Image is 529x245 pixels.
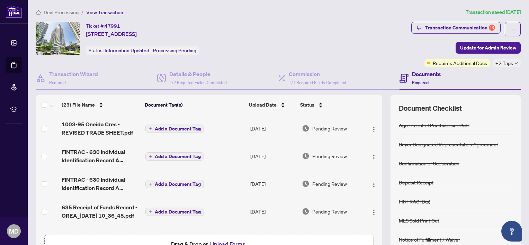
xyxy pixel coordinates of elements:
img: Logo [371,210,377,215]
h4: Commission [289,70,346,78]
button: Add a Document Tag [145,208,204,216]
span: Add a Document Tag [155,182,201,187]
th: (23) File Name [59,95,142,115]
button: Transaction Communication13 [411,22,501,34]
td: [DATE] [248,198,299,225]
img: Logo [371,182,377,188]
td: [DATE] [248,115,299,142]
span: plus [149,182,152,186]
span: Deal Processing [44,9,79,16]
span: Pending Review [312,125,347,132]
span: FINTRAC - 630 Individual Identification Record A [PERSON_NAME].pdf [62,148,140,164]
li: / [81,8,83,16]
article: Transaction saved [DATE] [466,8,521,16]
button: Logo [368,151,379,162]
img: Document Status [302,152,310,160]
th: Status [297,95,362,115]
span: MD [9,226,19,236]
span: Add a Document Tag [155,154,201,159]
div: Buyer Designated Representation Agreement [399,140,498,148]
div: 13 [489,25,495,31]
img: Logo [371,127,377,132]
span: plus [149,210,152,214]
h4: Details & People [169,70,227,78]
button: Add a Document Tag [145,180,204,188]
div: Agreement of Purchase and Sale [399,121,469,129]
span: Pending Review [312,180,347,188]
img: logo [6,5,22,18]
div: Deposit Receipt [399,179,433,186]
th: Upload Date [246,95,298,115]
td: [DATE] [248,142,299,170]
button: Add a Document Tag [145,124,204,133]
span: Requires Additional Docs [433,59,487,67]
div: MLS Sold Print Out [399,217,439,224]
span: Add a Document Tag [155,209,201,214]
div: FINTRAC ID(s) [399,198,430,205]
span: Update for Admin Review [460,42,516,53]
div: Transaction Communication [425,22,495,33]
th: Document Tag(s) [142,95,246,115]
button: Logo [368,206,379,217]
span: +2 Tags [495,59,513,67]
button: Add a Document Tag [145,152,204,161]
img: Document Status [302,208,310,215]
span: home [36,10,41,15]
div: Confirmation of Cooperation [399,160,459,167]
span: ellipsis [510,27,515,31]
img: Logo [371,154,377,160]
span: View Transaction [86,9,123,16]
span: 1003-95 Oneida Cres - REVISED TRADE SHEET.pdf [62,120,140,137]
span: 47991 [105,23,120,29]
td: [DATE] [248,170,299,198]
button: Add a Document Tag [145,207,204,216]
span: down [514,62,518,65]
span: Information Updated - Processing Pending [105,47,196,54]
div: Status: [86,46,199,55]
span: Required [412,80,429,85]
button: Add a Document Tag [145,180,204,189]
button: Update for Admin Review [456,42,521,54]
button: Open asap [501,221,522,242]
span: Document Checklist [399,103,462,113]
span: 2/2 Required Fields Completed [169,80,227,85]
span: Upload Date [249,101,277,109]
span: (23) File Name [62,101,95,109]
span: 635 Receipt of Funds Record - OREA_[DATE] 10_36_45.pdf [62,203,140,220]
button: Logo [368,178,379,189]
span: Add a Document Tag [155,126,201,131]
button: Logo [368,123,379,134]
span: plus [149,127,152,130]
div: Ticket #: [86,22,120,30]
span: plus [149,155,152,158]
span: Required [49,80,66,85]
span: 1/1 Required Fields Completed [289,80,346,85]
img: IMG-N12219427_1.jpg [36,22,80,55]
img: Document Status [302,180,310,188]
span: Pending Review [312,208,347,215]
img: Document Status [302,125,310,132]
span: [STREET_ADDRESS] [86,30,137,38]
button: Add a Document Tag [145,125,204,133]
span: Pending Review [312,152,347,160]
h4: Transaction Wizard [49,70,98,78]
span: FINTRAC - 630 Individual Identification Record A [PERSON_NAME].pdf [62,175,140,192]
h4: Documents [412,70,441,78]
div: Notice of Fulfillment / Waiver [399,236,460,243]
span: Status [300,101,314,109]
